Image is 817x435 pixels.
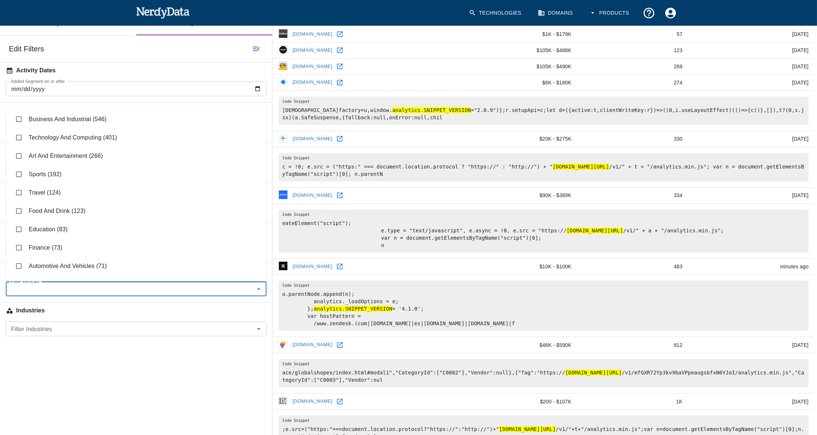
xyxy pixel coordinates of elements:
[6,165,266,184] li: Sports (192)
[464,2,527,24] a: Technologies
[279,29,288,38] img: forbes.com icon
[638,2,660,24] button: Support and Documentation
[279,340,288,349] img: volusion.com icon
[254,324,264,334] button: Open
[314,306,392,312] hl: analytics.SNIPPET_VERSION
[334,29,345,40] a: Open forbes.com in new window
[334,190,345,201] a: Open intuit.com in new window
[577,58,688,75] td: 269
[460,337,577,353] td: $46K - $590K
[6,202,266,220] li: Food And Drink (123)
[279,210,809,253] pre: eateElement("script"); e.type = "text/javascript", e.async = !0, e.src = "https:// /v1/" + a + "/...
[6,257,266,275] li: Automotive And Vehicles (71)
[688,75,814,91] td: [DATE]
[460,258,577,275] td: $10K - $100K
[533,2,579,24] a: Domains
[577,26,688,43] td: 57
[577,258,688,275] td: 483
[9,43,44,55] h6: Edit Filters
[577,187,688,203] td: 334
[11,278,39,284] label: Filter Verticals
[688,187,814,203] td: [DATE]
[460,42,577,58] td: $105K - $468K
[279,45,288,54] img: nature.com icon
[254,284,264,294] button: Close
[567,228,623,233] hl: [DOMAIN_NAME][URL]
[565,370,622,376] hl: [DOMAIN_NAME][URL]
[291,77,334,88] a: [DOMAIN_NAME]
[279,97,809,125] pre: [DEMOGRAPHIC_DATA]factory=u,window. ="2.0.9")};r.setupApi=c;let d=({active:t,clientWriteKey:r})=>...
[291,339,334,351] a: [DOMAIN_NAME]
[334,340,345,351] a: Open volusion.com in new window
[279,77,288,87] img: calendly.com icon
[688,58,814,75] td: [DATE]
[688,394,814,410] td: [DATE]
[136,5,190,20] img: NerdyData.com
[499,426,556,432] hl: [DOMAIN_NAME][URL]
[6,275,266,294] li: Style And Fashion (70)
[688,42,814,58] td: [DATE]
[291,29,334,40] a: [DOMAIN_NAME]
[334,61,345,72] a: Open instructables.com in new window
[660,2,681,24] button: Account Settings
[460,58,577,75] td: $105K - $490K
[334,396,345,407] a: Open rafflecopter.com in new window
[6,220,266,239] li: Education (83)
[291,261,334,272] a: [DOMAIN_NAME]
[279,190,288,199] img: intuit.com icon
[460,187,577,203] td: $90K - $389K
[460,394,577,410] td: $200 - $107K
[334,77,345,88] a: Open calendly.com in new window
[6,110,266,128] li: Business And Industrial (546)
[688,258,814,275] td: minutes ago
[460,26,577,43] td: $1K - $179K
[11,78,65,84] label: Added Segment on or after
[460,75,577,91] td: $6K - $180K
[334,45,345,56] a: Open nature.com in new window
[279,359,809,387] pre: ace/globalshopex/index.html#modal1","CategoryId":["C0002"],"Vendor":null},{"Tag":"https:// /v1/mf...
[291,45,334,56] a: [DOMAIN_NAME]
[585,2,635,24] button: Products
[279,134,288,143] img: netlify.com icon
[279,153,809,181] pre: c = !0; e.src = ("https:" === document.location.protocol ? "https://" : "http://") + " /v1/" + t ...
[291,396,334,407] a: [DOMAIN_NAME]
[688,26,814,43] td: [DATE]
[279,261,288,271] img: zendesk.com icon
[460,131,577,147] td: $20K - $275K
[291,61,334,72] a: [DOMAIN_NAME]
[577,337,688,353] td: 812
[688,131,814,147] td: [DATE]
[6,184,266,202] li: Travel (124)
[6,239,266,257] li: Finance (73)
[577,394,688,410] td: 1K
[577,42,688,58] td: 123
[334,133,345,144] a: Open netlify.com in new window
[577,131,688,147] td: 330
[279,396,288,406] img: rafflecopter.com icon
[577,75,688,91] td: 274
[553,164,609,170] hl: [DOMAIN_NAME][URL]
[279,280,809,331] pre: o.parentNode.append(n); analytics._loadOptions = e; }; = '4.1.0'; var hostPattern = /www.zendesk....
[688,337,814,353] td: [DATE]
[392,107,471,113] hl: analytics.SNIPPET_VERSION
[291,190,334,201] a: [DOMAIN_NAME]
[279,61,288,70] img: instructables.com icon
[291,133,334,145] a: [DOMAIN_NAME]
[6,128,266,147] li: Technology And Computing (401)
[334,261,345,272] a: Open zendesk.com in new window
[6,147,266,165] li: Art And Entertainment (266)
